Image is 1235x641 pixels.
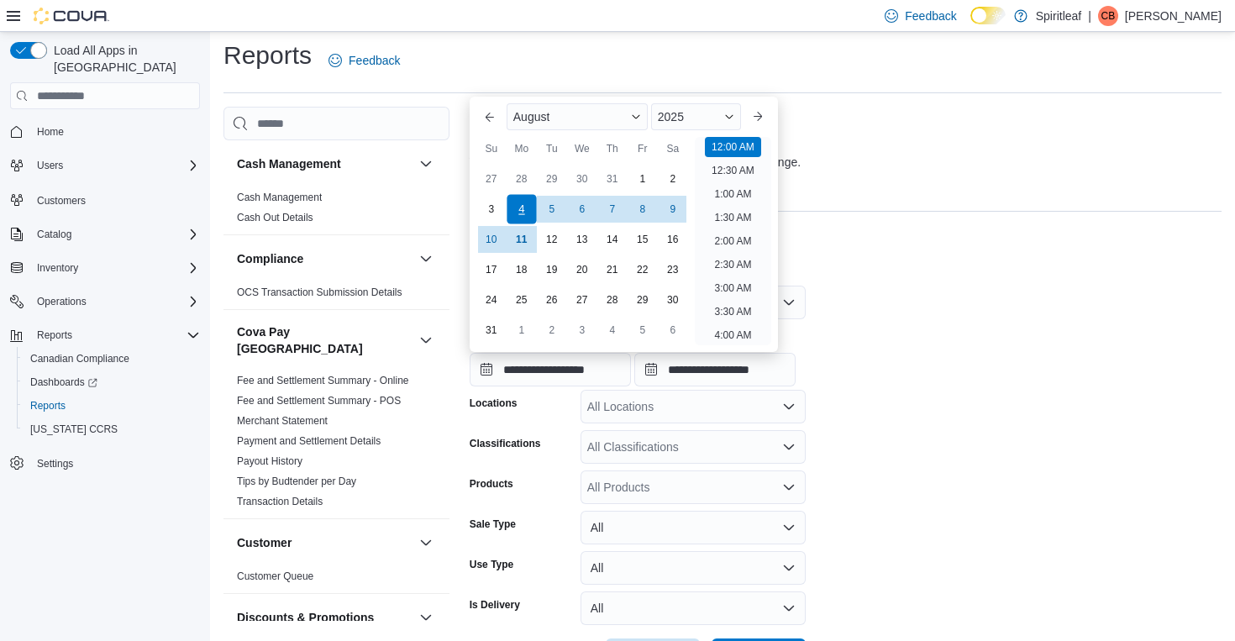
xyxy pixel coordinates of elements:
[508,226,535,253] div: day-11
[37,159,63,172] span: Users
[3,451,207,475] button: Settings
[30,191,92,211] a: Customers
[478,256,505,283] div: day-17
[629,317,656,344] div: day-5
[660,166,686,192] div: day-2
[223,370,449,518] div: Cova Pay [GEOGRAPHIC_DATA]
[3,290,207,313] button: Operations
[539,256,565,283] div: day-19
[37,125,64,139] span: Home
[30,258,200,278] span: Inventory
[508,317,535,344] div: day-1
[37,228,71,241] span: Catalog
[707,255,758,275] li: 2:30 AM
[237,455,302,467] a: Payout History
[237,609,374,626] h3: Discounts & Promotions
[569,166,596,192] div: day-30
[599,166,626,192] div: day-31
[660,196,686,223] div: day-9
[508,256,535,283] div: day-18
[569,256,596,283] div: day-20
[30,292,200,312] span: Operations
[237,155,341,172] h3: Cash Management
[30,258,85,278] button: Inventory
[970,7,1006,24] input: Dark Mode
[705,137,761,157] li: 12:00 AM
[508,286,535,313] div: day-25
[478,135,505,162] div: Su
[599,135,626,162] div: Th
[30,352,129,365] span: Canadian Compliance
[478,317,505,344] div: day-31
[237,375,409,386] a: Fee and Settlement Summary - Online
[660,317,686,344] div: day-6
[322,44,407,77] a: Feedback
[237,415,328,427] a: Merchant Statement
[47,42,200,76] span: Load All Apps in [GEOGRAPHIC_DATA]
[539,286,565,313] div: day-26
[507,195,536,224] div: day-4
[508,166,535,192] div: day-28
[581,511,806,544] button: All
[24,372,104,392] a: Dashboards
[478,286,505,313] div: day-24
[237,395,401,407] a: Fee and Settlement Summary - POS
[237,250,303,267] h3: Compliance
[470,353,631,386] input: Press the down key to enter a popover containing a calendar. Press the escape key to close the po...
[569,286,596,313] div: day-27
[629,135,656,162] div: Fr
[470,397,518,410] label: Locations
[707,278,758,298] li: 3:00 AM
[744,103,771,130] button: Next month
[30,453,200,474] span: Settings
[30,189,200,210] span: Customers
[651,103,741,130] div: Button. Open the year selector. 2025 is currently selected.
[569,196,596,223] div: day-6
[569,135,596,162] div: We
[17,394,207,418] button: Reports
[634,353,796,386] input: Press the down key to open a popover containing a calendar.
[470,518,516,531] label: Sale Type
[660,256,686,283] div: day-23
[539,196,565,223] div: day-5
[3,223,207,246] button: Catalog
[237,323,413,357] button: Cova Pay [GEOGRAPHIC_DATA]
[30,292,93,312] button: Operations
[707,231,758,251] li: 2:00 AM
[30,121,200,142] span: Home
[507,103,648,130] div: Button. Open the month selector. August is currently selected.
[513,110,550,123] span: August
[17,418,207,441] button: [US_STATE] CCRS
[24,419,124,439] a: [US_STATE] CCRS
[581,551,806,585] button: All
[3,154,207,177] button: Users
[30,122,71,142] a: Home
[539,317,565,344] div: day-2
[37,457,73,470] span: Settings
[1125,6,1222,26] p: [PERSON_NAME]
[37,261,78,275] span: Inventory
[416,607,436,628] button: Discounts & Promotions
[569,226,596,253] div: day-13
[695,137,771,345] ul: Time
[478,196,505,223] div: day-3
[1088,6,1091,26] p: |
[1101,6,1116,26] span: CB
[782,440,796,454] button: Open list of options
[3,323,207,347] button: Reports
[599,226,626,253] div: day-14
[629,166,656,192] div: day-1
[3,187,207,212] button: Customers
[782,481,796,494] button: Open list of options
[629,226,656,253] div: day-15
[660,226,686,253] div: day-16
[599,196,626,223] div: day-7
[17,347,207,370] button: Canadian Compliance
[705,160,761,181] li: 12:30 AM
[37,328,72,342] span: Reports
[707,302,758,322] li: 3:30 AM
[24,419,200,439] span: Washington CCRS
[470,598,520,612] label: Is Delivery
[3,256,207,280] button: Inventory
